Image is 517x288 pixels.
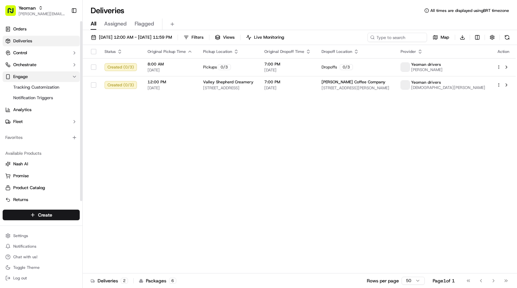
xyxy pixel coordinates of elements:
button: Nash AI [3,159,80,169]
a: Analytics [3,104,80,115]
button: [DATE] 12:00 AM - [DATE] 11:59 PM [88,33,175,42]
span: Status [105,49,116,54]
button: Returns [3,194,80,205]
div: 📗 [7,148,12,154]
span: Knowledge Base [13,148,51,154]
div: 💻 [56,148,61,154]
button: Create [3,210,80,220]
span: Log out [13,275,27,281]
div: Deliveries [91,277,128,284]
span: Views [223,34,235,40]
h1: Deliveries [91,5,124,16]
div: Favorites [3,132,80,143]
span: Original Dropoff Time [264,49,304,54]
span: 8:00 AM [148,62,193,67]
span: 12:00 PM [148,79,193,85]
span: Dropoff Location [322,49,352,54]
span: • [55,120,57,126]
span: Pickups [203,64,217,70]
span: Provider [401,49,416,54]
span: Analytics [13,107,31,113]
a: Promise [5,173,77,179]
span: Create [38,212,52,218]
p: Rows per page [367,277,399,284]
span: Assigned [104,20,127,28]
img: 1736555255976-a54dd68f-1ca7-489b-9aae-adbdc363a1c4 [7,63,19,75]
span: Nash AI [13,161,28,167]
span: • [55,103,57,108]
span: [PERSON_NAME] [21,103,54,108]
img: Mariam Aslam [7,96,17,107]
span: [DATE] [264,67,311,73]
span: [DATE] [148,85,193,91]
span: All [91,20,96,28]
button: Filters [181,33,206,42]
a: Returns [5,197,77,203]
button: Notifications [3,242,80,251]
img: Nash [7,7,20,20]
a: 📗Knowledge Base [4,145,53,157]
span: Orders [13,26,26,32]
span: Live Monitoring [254,34,284,40]
div: 0 / 3 [218,64,231,70]
span: Deliveries [13,38,32,44]
span: [DATE] 12:00 AM - [DATE] 11:59 PM [99,34,172,40]
a: Tracking Customization [11,83,72,92]
button: Settings [3,231,80,240]
button: Chat with us! [3,252,80,262]
span: Promise [13,173,29,179]
div: Action [496,49,510,54]
span: Dropoffs [322,64,337,70]
button: Orchestrate [3,60,80,70]
button: [PERSON_NAME][EMAIL_ADDRESS][DOMAIN_NAME] [19,11,66,17]
button: Yeoman[PERSON_NAME][EMAIL_ADDRESS][DOMAIN_NAME] [3,3,68,19]
span: [DEMOGRAPHIC_DATA][PERSON_NAME] [411,85,485,90]
span: Settings [13,233,28,238]
input: Type to search [367,33,427,42]
button: Live Monitoring [243,33,287,42]
span: [PERSON_NAME] [411,67,443,72]
span: Original Pickup Time [148,49,186,54]
button: Start new chat [112,65,120,73]
span: Fleet [13,119,23,125]
span: [DATE] [148,67,193,73]
button: Control [3,48,80,58]
button: Refresh [502,33,512,42]
div: Packages [139,277,176,284]
span: Chat with us! [13,254,37,260]
span: Pickup Location [203,49,232,54]
span: Valley Shepherd Creamery [203,79,253,85]
span: [DATE] [59,103,72,108]
span: Product Catalog [13,185,45,191]
div: 6 [169,278,176,284]
input: Got a question? Start typing here... [17,43,119,50]
span: Orchestrate [13,62,36,68]
div: Start new chat [30,63,108,70]
span: 7:00 PM [264,79,311,85]
span: 7:00 PM [264,62,311,67]
div: 0 / 3 [340,64,353,70]
button: Map [430,33,452,42]
a: Powered byPylon [47,164,80,169]
span: Filters [192,34,203,40]
a: Orders [3,24,80,34]
span: All times are displayed using BRT timezone [430,8,509,13]
button: See all [103,85,120,93]
span: Map [441,34,449,40]
span: Notification Triggers [13,95,53,101]
div: Past conversations [7,86,44,91]
a: Notification Triggers [11,93,72,103]
span: Yeoman drivers [411,62,441,67]
span: [DATE] [264,85,311,91]
span: Pylon [66,164,80,169]
span: Yeoman drivers [411,80,441,85]
span: [PERSON_NAME] Coffee Company [322,79,385,85]
span: Notifications [13,244,36,249]
button: Log out [3,273,80,283]
button: Yeoman [19,5,36,11]
div: 2 [121,278,128,284]
p: Welcome 👋 [7,26,120,37]
a: Nash AI [5,161,77,167]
